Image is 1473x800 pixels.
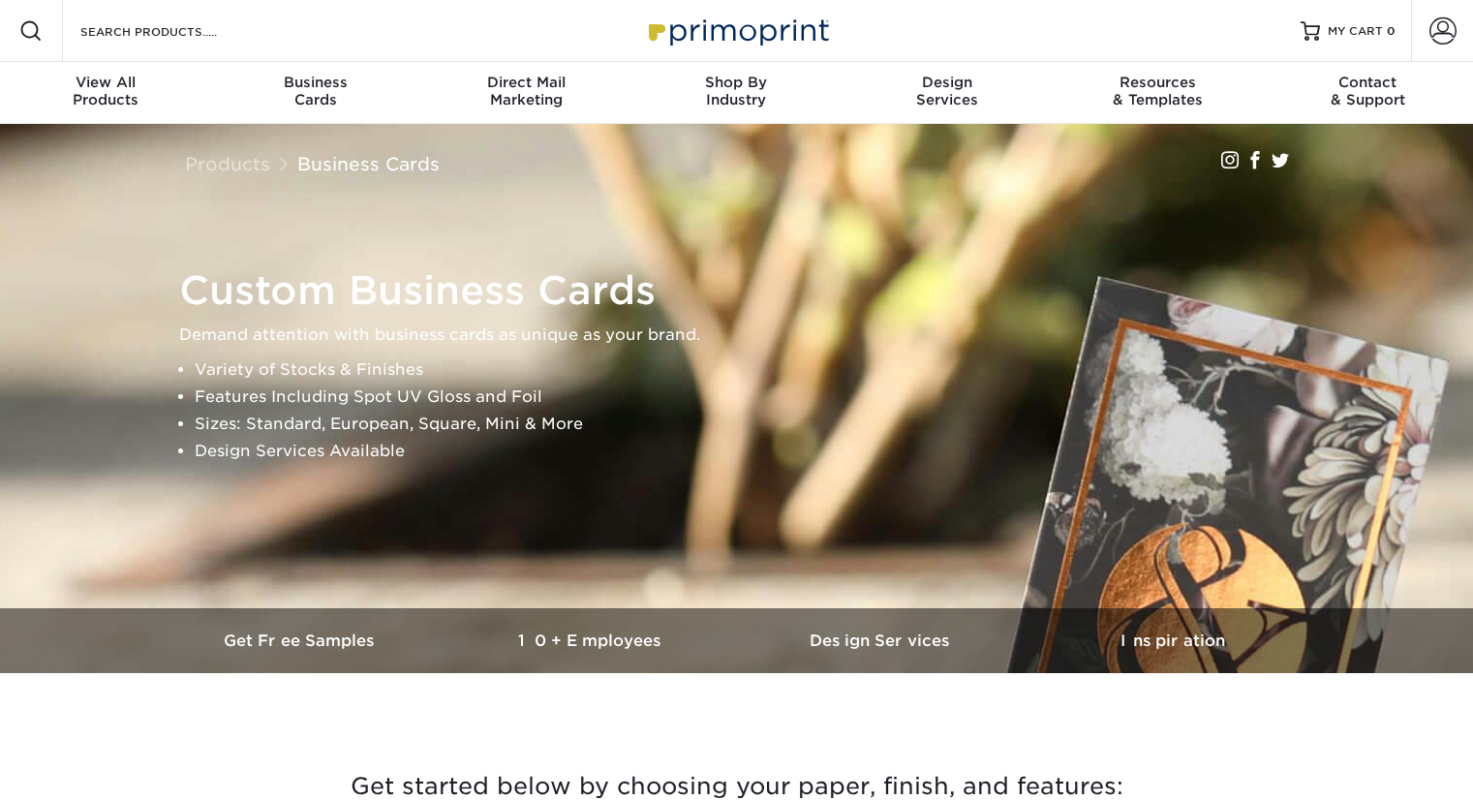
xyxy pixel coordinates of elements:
[1028,608,1318,673] a: Inspiration
[640,10,834,51] img: Primoprint
[156,608,446,673] a: Get Free Samples
[179,267,1312,314] h1: Custom Business Cards
[78,19,267,43] input: SEARCH PRODUCTS.....
[297,153,440,174] a: Business Cards
[631,62,842,124] a: Shop ByIndustry
[1387,24,1396,38] span: 0
[631,74,842,91] span: Shop By
[1263,62,1473,124] a: Contact& Support
[195,438,1312,465] li: Design Services Available
[1052,62,1262,124] a: Resources& Templates
[1328,23,1383,40] span: MY CART
[842,62,1052,124] a: DesignServices
[737,608,1028,673] a: Design Services
[210,74,420,108] div: Cards
[1028,631,1318,650] h3: Inspiration
[1263,74,1473,91] span: Contact
[195,411,1312,438] li: Sizes: Standard, European, Square, Mini & More
[210,74,420,91] span: Business
[179,322,1312,349] p: Demand attention with business cards as unique as your brand.
[421,74,631,91] span: Direct Mail
[185,153,270,174] a: Products
[446,631,737,650] h3: 10+ Employees
[737,631,1028,650] h3: Design Services
[631,74,842,108] div: Industry
[1052,74,1262,108] div: & Templates
[1052,74,1262,91] span: Resources
[446,608,737,673] a: 10+ Employees
[842,74,1052,108] div: Services
[1263,74,1473,108] div: & Support
[195,384,1312,411] li: Features Including Spot UV Gloss and Foil
[195,356,1312,384] li: Variety of Stocks & Finishes
[156,631,446,650] h3: Get Free Samples
[421,62,631,124] a: Direct MailMarketing
[842,74,1052,91] span: Design
[421,74,631,108] div: Marketing
[210,62,420,124] a: BusinessCards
